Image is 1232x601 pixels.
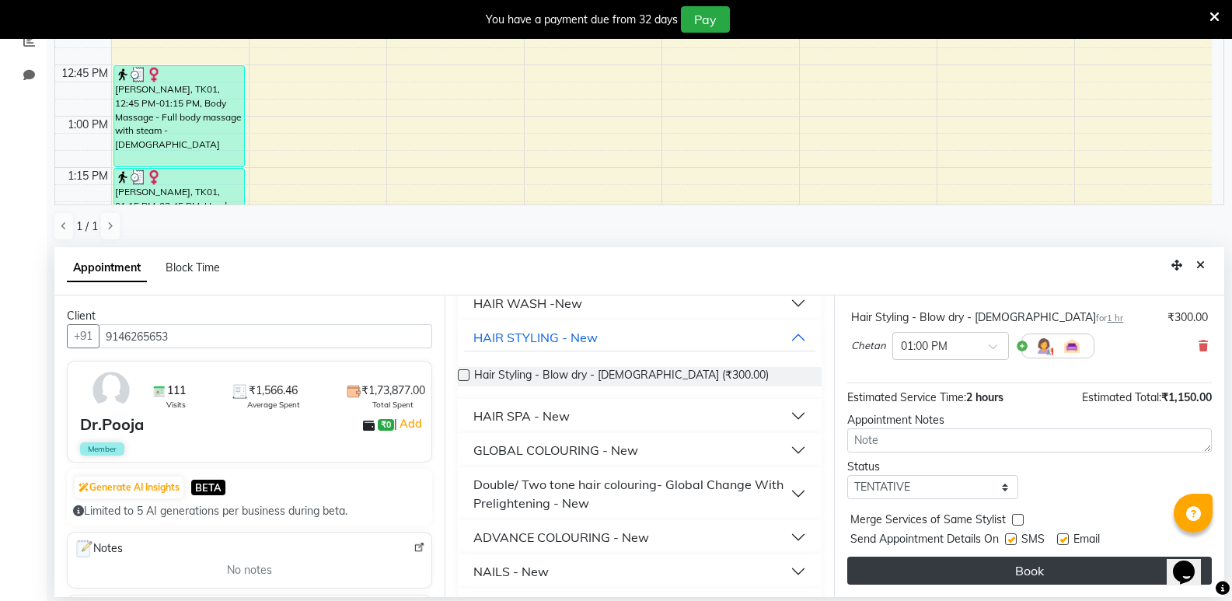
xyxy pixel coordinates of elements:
div: Status [847,459,1017,475]
button: Double/ Two tone hair colouring- Global Change With Prelightening - New [464,470,816,517]
div: GLOBAL COLOURING - New [473,441,638,459]
div: NAILS - New [473,562,549,581]
button: HAIR SPA - New [464,402,816,430]
span: ₹0 [378,419,394,432]
span: Estimated Service Time: [847,390,966,404]
span: ₹1,150.00 [1161,390,1212,404]
input: Search by Name/Mobile/Email/Code [99,324,432,348]
span: 1 hr [1107,313,1123,323]
span: Average Spent [247,399,300,411]
img: avatar [89,368,134,413]
span: No notes [227,562,272,578]
div: You have a payment due from 32 days [486,12,678,28]
span: Member [80,442,124,456]
button: Close [1189,253,1212,278]
button: NAILS - New [464,557,816,585]
div: [PERSON_NAME], TK01, 12:45 PM-01:15 PM, Body Massage - Full body massage with steam - [DEMOGRAPHI... [114,66,245,166]
button: Generate AI Insights [75,477,183,498]
span: 111 [167,383,186,399]
button: Book [847,557,1212,585]
div: HAIR SPA - New [473,407,570,425]
span: 2 hours [966,390,1003,404]
span: Total Spent [372,399,414,411]
button: GLOBAL COLOURING - New [464,436,816,464]
span: Visits [166,399,186,411]
span: | [394,414,424,433]
div: [PERSON_NAME], TK01, 01:15 PM-02:45 PM, Head Massage - Signature head massage - [DEMOGRAPHIC_DATA... [114,169,245,474]
img: Interior.png [1063,337,1081,355]
span: Chetan [851,338,886,354]
div: Double/ Two tone hair colouring- Global Change With Prelightening - New [473,475,791,512]
button: HAIR STYLING - New [464,323,816,351]
div: Hair Styling - Blow dry - [DEMOGRAPHIC_DATA] [851,309,1123,326]
div: Client [67,308,432,324]
span: ₹1,73,877.00 [361,383,425,399]
div: HAIR STYLING - New [473,328,598,347]
div: ₹300.00 [1167,309,1208,326]
span: Block Time [166,260,220,274]
button: +91 [67,324,99,348]
span: BETA [191,480,225,494]
div: Limited to 5 AI generations per business during beta. [73,503,426,519]
div: HAIR WASH -New [473,294,582,313]
span: 1 / 1 [76,218,98,235]
span: Estimated Total: [1082,390,1161,404]
span: Send Appointment Details On [850,531,999,550]
span: Hair Styling - Blow dry - [DEMOGRAPHIC_DATA] (₹300.00) [474,367,769,386]
div: Appointment Notes [847,412,1212,428]
button: HAIR WASH -New [464,289,816,317]
iframe: chat widget [1167,539,1216,585]
span: Email [1073,531,1100,550]
img: Hairdresser.png [1035,337,1053,355]
span: SMS [1021,531,1045,550]
div: 1:15 PM [65,168,111,184]
button: Pay [681,6,730,33]
small: for [1096,313,1123,323]
span: Merge Services of Same Stylist [850,512,1006,531]
button: ADVANCE COLOURING - New [464,523,816,551]
div: 12:45 PM [58,65,111,82]
span: ₹1,566.46 [249,383,298,399]
div: 1:00 PM [65,117,111,133]
span: Appointment [67,254,147,282]
a: Add [397,414,424,433]
div: Dr.Pooja [80,413,144,436]
div: ADVANCE COLOURING - New [473,528,649,547]
span: Notes [74,539,123,559]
